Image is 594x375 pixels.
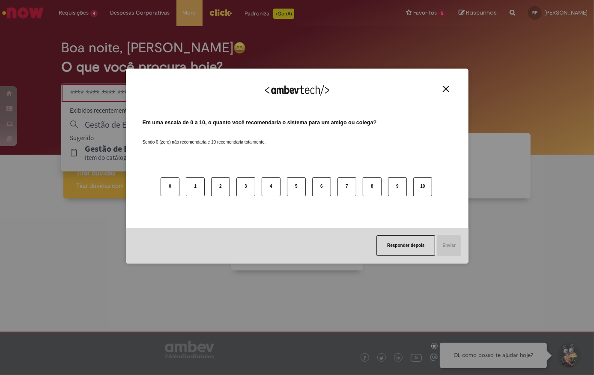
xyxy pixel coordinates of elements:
[143,129,266,145] label: Sendo 0 (zero) não recomendaria e 10 recomendaria totalmente.
[287,177,306,196] button: 5
[363,177,382,196] button: 8
[443,86,449,92] img: Close
[388,177,407,196] button: 9
[236,177,255,196] button: 3
[337,177,356,196] button: 7
[376,235,435,256] button: Responder depois
[265,85,329,96] img: Logo Ambevtech
[161,177,179,196] button: 0
[413,177,432,196] button: 10
[312,177,331,196] button: 6
[262,177,281,196] button: 4
[211,177,230,196] button: 2
[186,177,205,196] button: 1
[143,119,377,127] label: Em uma escala de 0 a 10, o quanto você recomendaria o sistema para um amigo ou colega?
[440,85,452,93] button: Close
